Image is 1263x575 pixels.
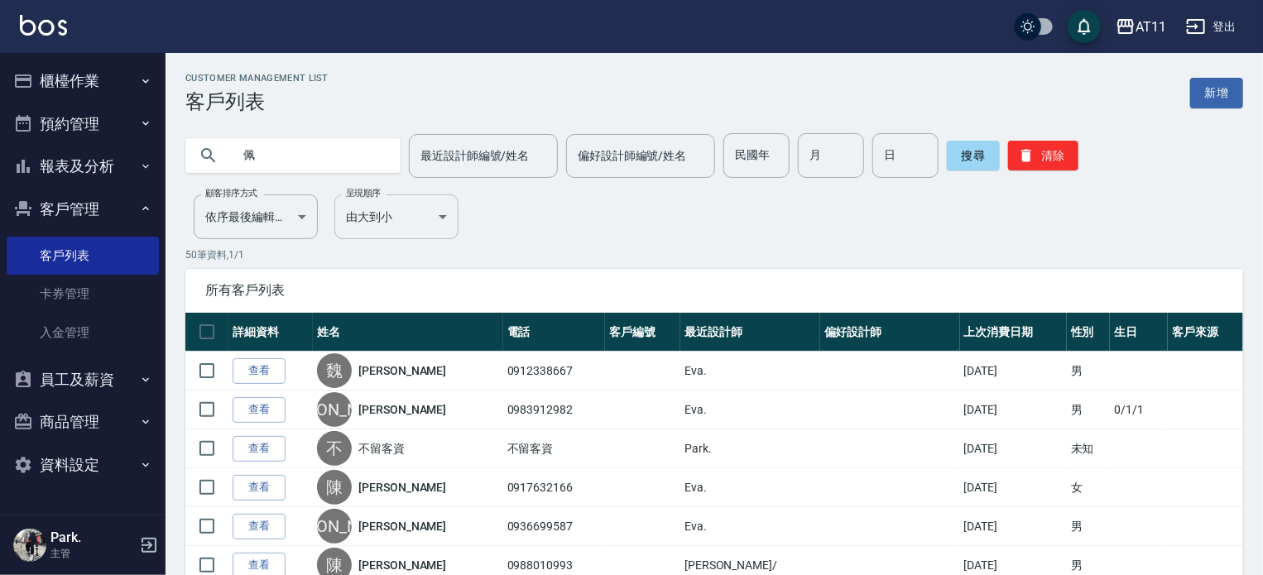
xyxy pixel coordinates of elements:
[1109,10,1173,44] button: AT11
[1067,391,1110,429] td: 男
[680,313,820,352] th: 最近設計師
[680,468,820,507] td: Eva.
[233,475,286,501] a: 查看
[1136,17,1166,37] div: AT11
[960,391,1067,429] td: [DATE]
[50,529,135,546] h5: Park.
[960,352,1067,391] td: [DATE]
[185,90,329,113] h3: 客戶列表
[358,479,446,496] a: [PERSON_NAME]
[7,275,159,313] a: 卡券管理
[1067,507,1110,546] td: 男
[7,443,159,486] button: 資料設定
[1190,78,1243,108] a: 新增
[503,429,606,468] td: 不留客資
[194,194,318,239] div: 依序最後編輯時間
[233,358,286,384] a: 查看
[317,509,352,544] div: [PERSON_NAME]
[680,429,820,468] td: Park.
[313,313,503,352] th: 姓名
[13,529,46,562] img: Person
[358,440,405,457] a: 不留客資
[1067,429,1110,468] td: 未知
[960,507,1067,546] td: [DATE]
[1067,352,1110,391] td: 男
[20,15,67,36] img: Logo
[1067,468,1110,507] td: 女
[334,194,459,239] div: 由大到小
[503,391,606,429] td: 0983912982
[7,400,159,443] button: 商品管理
[7,103,159,146] button: 預約管理
[503,313,606,352] th: 電話
[1179,12,1243,42] button: 登出
[185,73,329,84] h2: Customer Management List
[947,141,1000,170] button: 搜尋
[1068,10,1101,43] button: save
[960,468,1067,507] td: [DATE]
[232,133,387,178] input: 搜尋關鍵字
[7,145,159,188] button: 報表及分析
[185,247,1243,262] p: 50 筆資料, 1 / 1
[1008,141,1078,170] button: 清除
[358,518,446,534] a: [PERSON_NAME]
[7,237,159,275] a: 客戶列表
[503,468,606,507] td: 0917632166
[228,313,313,352] th: 詳細資料
[1067,313,1110,352] th: 性別
[1110,391,1168,429] td: 0/1/1
[205,282,1223,299] span: 所有客戶列表
[358,557,446,573] a: [PERSON_NAME]
[233,514,286,539] a: 查看
[1110,313,1168,352] th: 生日
[233,436,286,462] a: 查看
[680,507,820,546] td: Eva.
[7,314,159,352] a: 入金管理
[233,397,286,423] a: 查看
[317,392,352,427] div: [PERSON_NAME]
[358,401,446,418] a: [PERSON_NAME]
[503,507,606,546] td: 0936699587
[605,313,680,352] th: 客戶編號
[820,313,960,352] th: 偏好設計師
[346,187,381,199] label: 呈現順序
[503,352,606,391] td: 0912338667
[960,429,1067,468] td: [DATE]
[1168,313,1243,352] th: 客戶來源
[317,431,352,466] div: 不
[7,60,159,103] button: 櫃檯作業
[50,546,135,561] p: 主管
[358,362,446,379] a: [PERSON_NAME]
[7,358,159,401] button: 員工及薪資
[680,352,820,391] td: Eva.
[960,313,1067,352] th: 上次消費日期
[205,187,257,199] label: 顧客排序方式
[317,353,352,388] div: 魏
[680,391,820,429] td: Eva.
[317,470,352,505] div: 陳
[7,188,159,231] button: 客戶管理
